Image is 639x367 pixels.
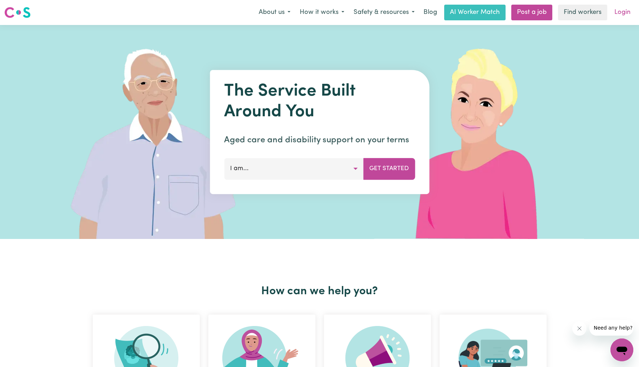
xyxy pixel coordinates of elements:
[444,5,506,20] a: AI Worker Match
[610,5,635,20] a: Login
[419,5,441,20] a: Blog
[572,321,587,336] iframe: Close message
[589,320,633,336] iframe: Message from company
[295,5,349,20] button: How it works
[349,5,419,20] button: Safety & resources
[511,5,552,20] a: Post a job
[224,158,364,179] button: I am...
[610,338,633,361] iframe: Button to launch messaging window
[4,6,31,19] img: Careseekers logo
[363,158,415,179] button: Get Started
[88,285,551,298] h2: How can we help you?
[224,134,415,147] p: Aged care and disability support on your terms
[224,81,415,122] h1: The Service Built Around You
[254,5,295,20] button: About us
[558,5,607,20] a: Find workers
[4,4,31,21] a: Careseekers logo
